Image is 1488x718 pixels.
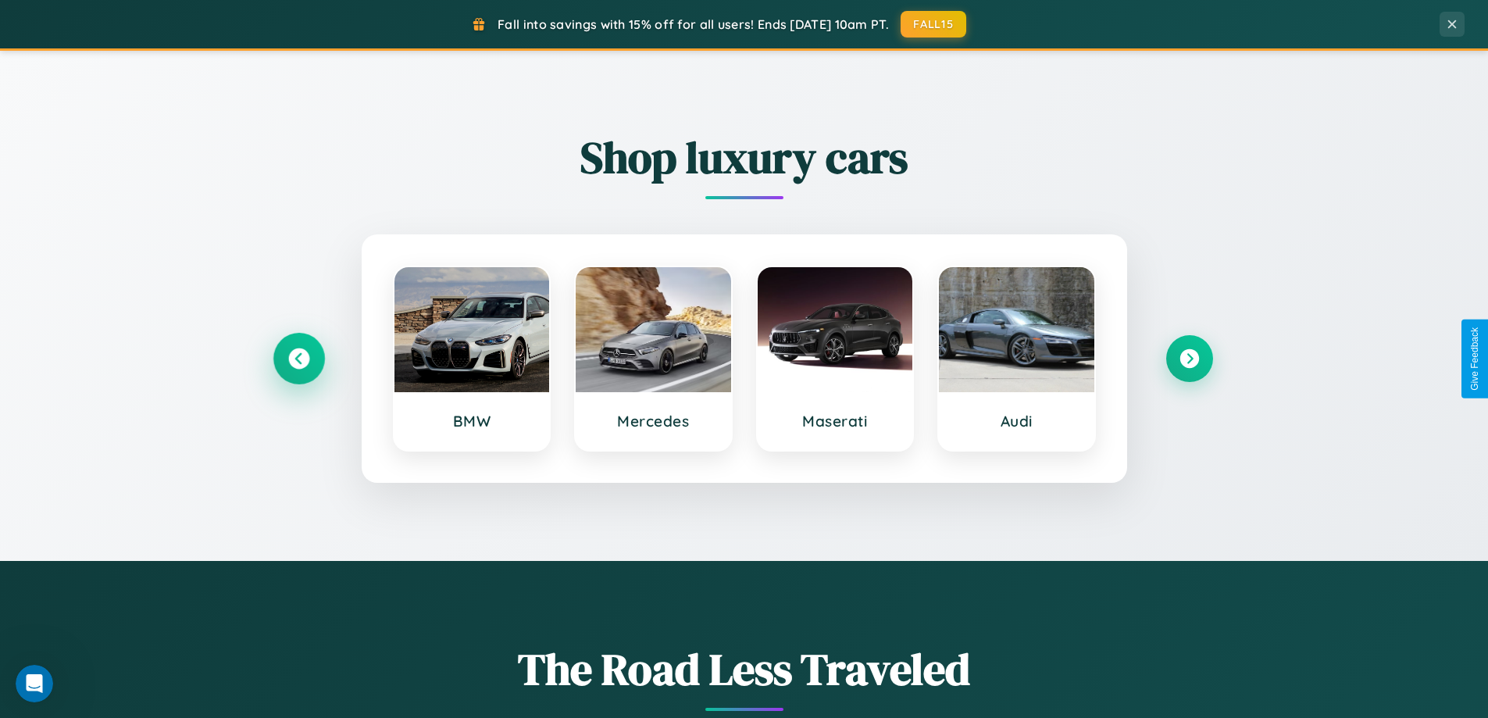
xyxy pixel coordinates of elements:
[410,412,534,430] h3: BMW
[773,412,897,430] h3: Maserati
[1469,327,1480,391] div: Give Feedback
[16,665,53,702] iframe: Intercom live chat
[498,16,889,32] span: Fall into savings with 15% off for all users! Ends [DATE] 10am PT.
[276,639,1213,699] h1: The Road Less Traveled
[955,412,1079,430] h3: Audi
[591,412,715,430] h3: Mercedes
[276,127,1213,188] h2: Shop luxury cars
[901,11,966,38] button: FALL15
